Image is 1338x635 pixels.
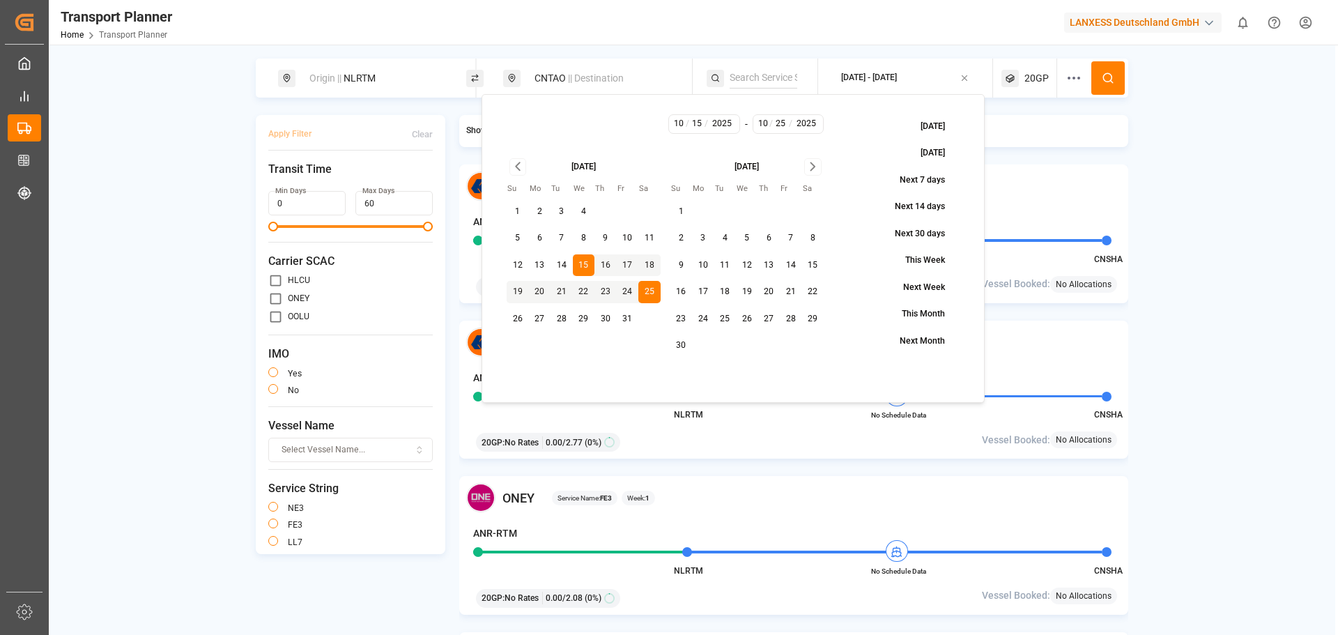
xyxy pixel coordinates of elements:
div: NLRTM [301,66,452,91]
span: NLRTM [674,566,703,576]
span: (0%) [585,592,601,604]
label: ONEY [288,294,309,303]
span: 20GP [1024,71,1049,86]
button: Next 14 days [863,195,960,220]
span: Carrier SCAC [268,253,433,270]
img: Carrier [466,171,495,201]
button: 26 [507,308,529,330]
label: OOLU [288,312,309,321]
button: 5 [736,227,758,250]
button: 2 [529,201,551,223]
div: Transport Planner [61,6,172,27]
span: Origin || [309,72,341,84]
button: 21 [551,281,573,303]
label: Min Days [275,186,306,196]
button: 4 [573,201,595,223]
span: 20GP : [482,436,505,449]
button: Next Month [868,329,960,353]
span: Vessel Name [268,418,433,434]
span: CNSHA [1094,566,1123,576]
button: 22 [802,281,824,303]
input: YYYY [792,118,821,130]
span: No Allocations [1056,434,1112,446]
span: Vessel Booked: [982,588,1050,603]
button: 14 [780,254,802,277]
button: 28 [780,308,802,330]
button: 27 [529,308,551,330]
button: 26 [736,308,758,330]
img: Carrier [466,483,495,512]
div: CNTAO [526,66,677,91]
span: Select Vessel Name... [282,444,365,457]
button: 19 [736,281,758,303]
button: 8 [573,227,595,250]
label: Max Days [362,186,394,196]
button: 16 [594,254,617,277]
button: 11 [638,227,661,250]
button: 20 [529,281,551,303]
button: 4 [714,227,737,250]
button: 29 [573,308,595,330]
span: Transit Time [268,161,433,178]
button: Help Center [1259,7,1290,38]
span: / [789,118,792,130]
button: Next Week [871,275,960,300]
h4: ANR-RTM [473,526,517,541]
th: Sunday [507,183,529,196]
span: No Rates [505,436,539,449]
label: HLCU [288,276,310,284]
button: Clear [412,122,433,146]
h4: ANR-RTM [473,215,517,229]
div: [DATE] [571,161,596,174]
button: 15 [573,254,595,277]
button: 27 [758,308,780,330]
button: 24 [617,281,639,303]
input: YYYY [707,118,737,130]
span: Service Name: [557,493,612,503]
th: Tuesday [714,183,737,196]
button: 16 [670,281,693,303]
label: no [288,386,299,395]
div: - [745,114,748,134]
th: Wednesday [736,183,758,196]
button: 23 [670,308,693,330]
button: 25 [714,308,737,330]
button: 15 [802,254,824,277]
span: Vessel Booked: [982,433,1050,447]
th: Tuesday [551,183,573,196]
button: Go to previous month [509,158,527,176]
span: 0.00 / 2.77 [546,436,583,449]
button: 13 [758,254,780,277]
div: [DATE] - [DATE] [841,72,897,84]
b: 1 [645,494,649,502]
button: 18 [638,254,661,277]
span: Service String [268,480,433,497]
button: 25 [638,281,661,303]
th: Wednesday [573,183,595,196]
th: Monday [692,183,714,196]
button: [DATE] [889,114,960,139]
th: Sunday [670,183,693,196]
button: [DATE] - [DATE] [826,65,985,92]
span: ONEY [502,489,535,507]
label: yes [288,369,302,378]
img: Carrier [466,328,495,357]
button: 29 [802,308,824,330]
div: LANXESS Deutschland GmbH [1064,13,1222,33]
button: 31 [617,308,639,330]
th: Friday [780,183,802,196]
button: show 0 new notifications [1227,7,1259,38]
input: M [672,118,686,130]
label: NE3 [288,504,304,512]
th: Thursday [594,183,617,196]
span: NLRTM [674,410,703,420]
button: 17 [692,281,714,303]
button: 7 [780,227,802,250]
button: 22 [573,281,595,303]
button: 5 [507,227,529,250]
label: LL7 [288,538,302,546]
input: D [772,118,790,130]
span: IMO [268,346,433,362]
button: 7 [551,227,573,250]
button: 1 [670,201,693,223]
